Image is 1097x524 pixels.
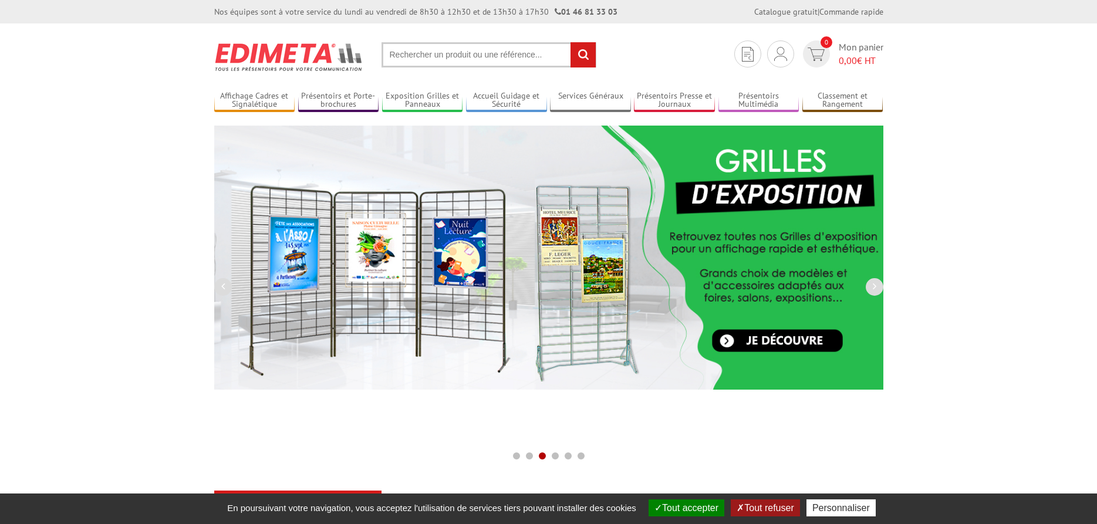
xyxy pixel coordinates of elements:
a: nouveautés [563,493,702,514]
button: Personnaliser (fenêtre modale) [806,499,876,516]
a: Présentoirs et Porte-brochures [298,91,379,110]
a: Services Généraux [550,91,631,110]
a: Classement et Rangement [802,91,883,110]
a: Destockage [396,493,535,514]
img: Présentoir, panneau, stand - Edimeta - PLV, affichage, mobilier bureau, entreprise [214,35,364,79]
img: devis rapide [808,48,825,61]
b: Les promotions [730,493,877,516]
button: Tout refuser [731,499,799,516]
span: € HT [839,54,883,67]
a: Accueil Guidage et Sécurité [466,91,547,110]
span: En poursuivant votre navigation, vous acceptez l'utilisation de services tiers pouvant installer ... [221,503,642,513]
button: Tout accepter [649,499,724,516]
a: Présentoirs Presse et Journaux [634,91,715,110]
strong: 01 46 81 33 03 [555,6,617,17]
img: devis rapide [742,47,754,62]
a: Catalogue gratuit [754,6,818,17]
a: devis rapide 0 Mon panier 0,00€ HT [800,40,883,67]
input: Rechercher un produit ou une référence... [382,42,596,67]
a: Commande rapide [819,6,883,17]
span: Mon panier [839,40,883,67]
img: devis rapide [774,47,787,61]
a: Exposition Grilles et Panneaux [382,91,463,110]
a: Affichage Cadres et Signalétique [214,91,295,110]
div: Nos équipes sont à votre service du lundi au vendredi de 8h30 à 12h30 et de 13h30 à 17h30 [214,6,617,18]
a: Présentoirs Multimédia [718,91,799,110]
span: 0,00 [839,55,857,66]
input: rechercher [571,42,596,67]
div: | [754,6,883,18]
span: 0 [821,36,832,48]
